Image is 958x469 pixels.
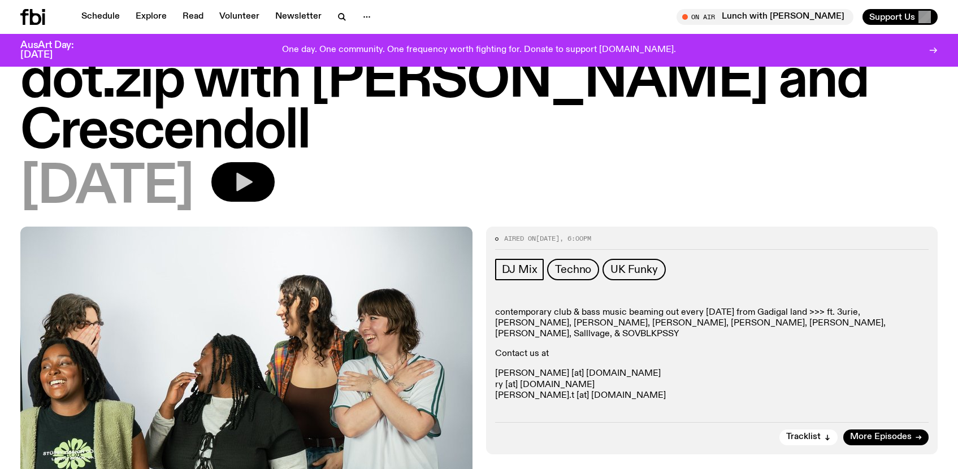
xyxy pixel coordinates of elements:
[75,9,127,25] a: Schedule
[869,12,915,22] span: Support Us
[268,9,328,25] a: Newsletter
[850,433,912,441] span: More Episodes
[547,259,599,280] a: Techno
[20,56,938,158] h1: dot.zip with [PERSON_NAME] and Crescendoll
[610,263,657,276] span: UK Funky
[555,263,591,276] span: Techno
[213,9,266,25] a: Volunteer
[495,368,929,401] p: [PERSON_NAME] [at] [DOMAIN_NAME] ry [at] [DOMAIN_NAME] [PERSON_NAME].t [at] [DOMAIN_NAME]
[677,9,853,25] button: On AirLunch with [PERSON_NAME]
[176,9,210,25] a: Read
[495,307,929,340] p: contemporary club & bass music beaming out every [DATE] from Gadigal land >>> ft. 3urie, [PERSON_...
[20,41,93,60] h3: AusArt Day: [DATE]
[495,349,929,359] p: Contact us at
[560,234,591,243] span: , 6:00pm
[502,263,537,276] span: DJ Mix
[602,259,665,280] a: UK Funky
[862,9,938,25] button: Support Us
[20,162,193,213] span: [DATE]
[495,259,544,280] a: DJ Mix
[536,234,560,243] span: [DATE]
[129,9,174,25] a: Explore
[786,433,821,441] span: Tracklist
[779,429,838,445] button: Tracklist
[504,234,536,243] span: Aired on
[843,429,929,445] a: More Episodes
[282,45,676,55] p: One day. One community. One frequency worth fighting for. Donate to support [DOMAIN_NAME].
